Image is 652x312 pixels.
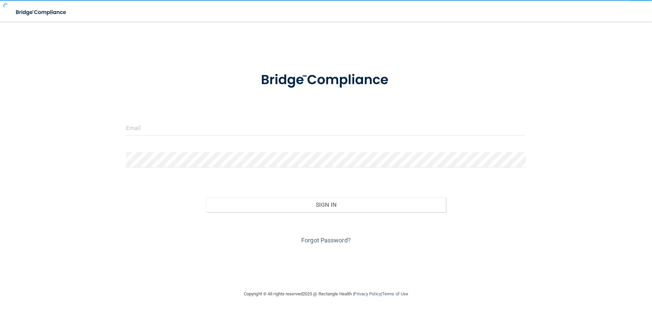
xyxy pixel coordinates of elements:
img: bridge_compliance_login_screen.278c3ca4.svg [247,62,405,98]
img: bridge_compliance_login_screen.278c3ca4.svg [10,5,73,19]
div: Copyright © All rights reserved 2025 @ Rectangle Health | | [202,283,450,305]
a: Forgot Password? [301,237,351,244]
input: Email [126,120,526,135]
button: Sign In [206,197,446,212]
a: Privacy Policy [354,291,381,296]
a: Terms of Use [382,291,408,296]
